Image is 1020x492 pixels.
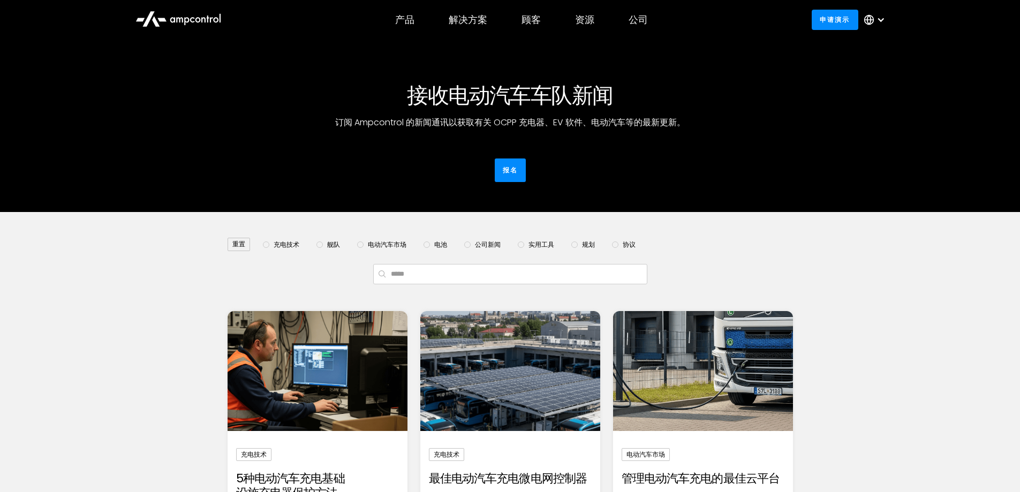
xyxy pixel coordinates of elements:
[274,240,299,249] font: 充电技术
[629,13,648,26] font: 公司
[626,450,665,459] font: 电动汽车市场
[449,13,487,26] font: 解决方案
[629,14,648,26] div: 公司
[395,13,414,26] font: 产品
[522,13,541,26] font: 顾客
[522,14,541,26] div: 顾客
[429,470,587,487] font: 最佳电动汽车充电微电网控制器
[434,240,447,249] font: 电池
[528,240,554,249] font: 实用工具
[335,116,685,128] font: 订阅 Ampcontrol 的新闻通讯以获取有关 OCPP 充电器、EV 软件、电动汽车等的最新更新。
[395,14,414,26] div: 产品
[475,240,501,249] font: 公司新闻
[812,10,858,29] a: 申请演示
[368,240,406,249] font: 电动汽车市场
[232,239,245,248] font: 重置
[575,14,594,26] div: 资源
[241,450,267,459] font: 充电技术
[449,14,487,26] div: 解决方案
[327,240,340,249] font: 舰队
[503,165,518,175] font: 报名
[495,158,526,182] a: 报名
[622,470,780,487] font: 管理电动汽车充电的最佳云平台
[582,240,595,249] font: 规划
[820,15,850,24] font: 申请演示
[407,80,613,110] font: 接收电动汽车车队新闻
[434,450,459,459] font: 充电技术
[623,240,636,249] font: 协议
[575,13,594,26] font: 资源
